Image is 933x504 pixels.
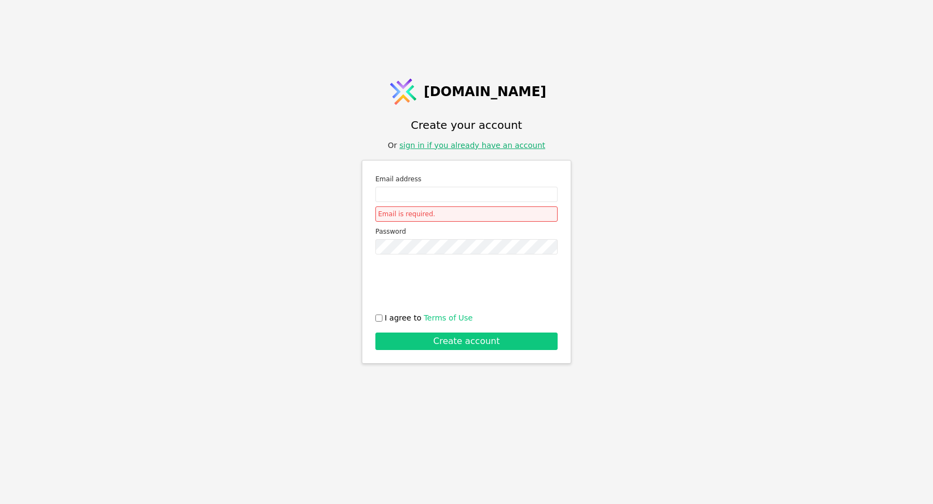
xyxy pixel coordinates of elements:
[399,141,545,150] a: sign in if you already have an account
[375,226,558,237] label: Password
[375,174,558,185] label: Email address
[375,239,558,254] input: Password
[384,263,549,306] iframe: reCAPTCHA
[375,315,382,322] input: I agree to Terms of Use
[387,75,547,108] a: [DOMAIN_NAME]
[375,333,558,350] button: Create account
[424,313,473,322] a: Terms of Use
[411,117,522,133] h1: Create your account
[375,206,558,222] div: Email is required.
[424,82,547,102] span: [DOMAIN_NAME]
[375,187,558,202] input: Email address
[385,312,473,324] span: I agree to
[388,140,546,151] div: Or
